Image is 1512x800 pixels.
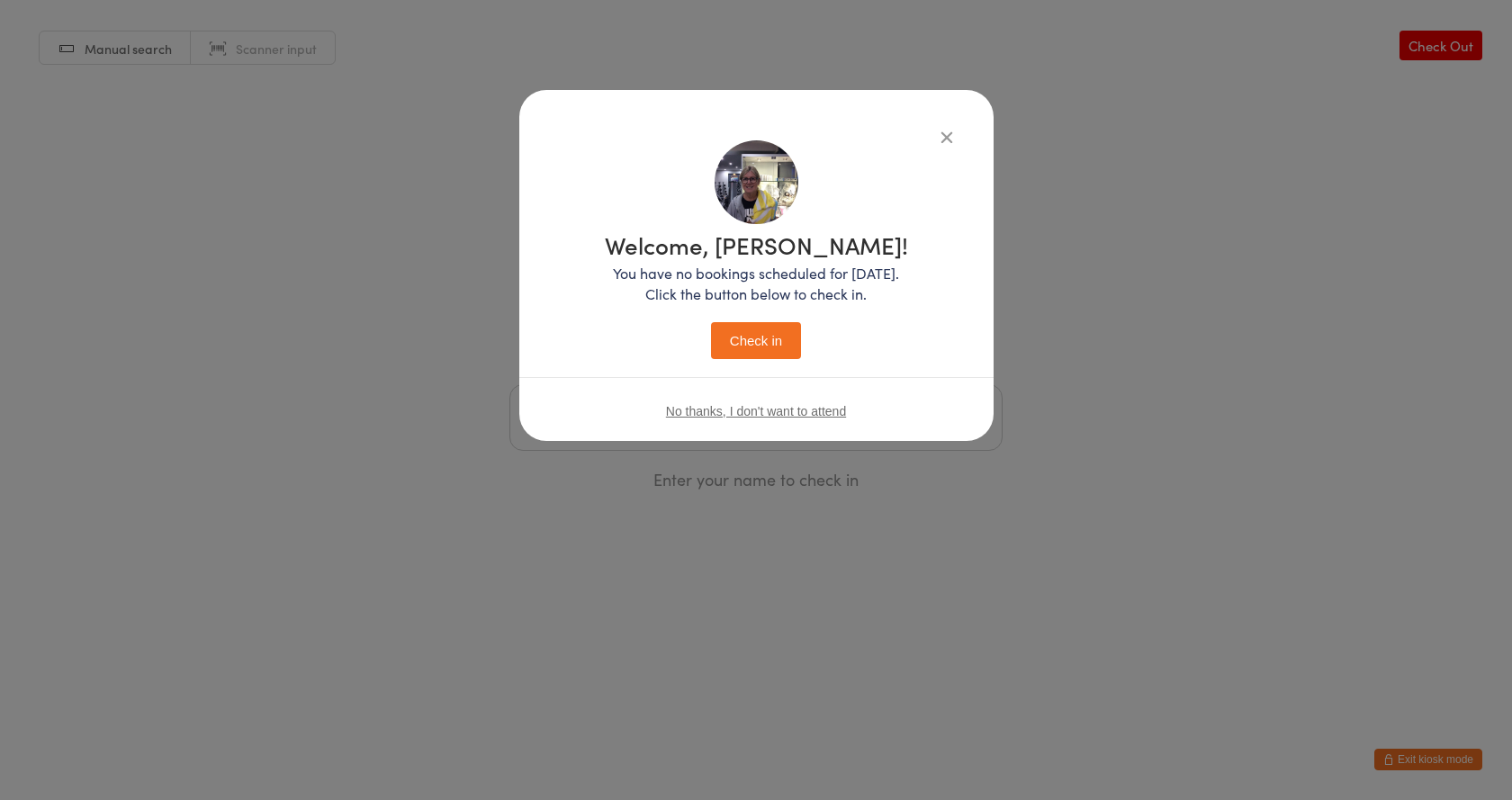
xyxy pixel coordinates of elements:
[605,233,908,256] h1: Welcome, [PERSON_NAME]!
[605,263,908,304] p: You have no bookings scheduled for [DATE]. Click the button below to check in.
[666,404,846,418] button: No thanks, I don't want to attend
[715,140,798,224] img: image1747898831.png
[711,322,801,359] button: Check in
